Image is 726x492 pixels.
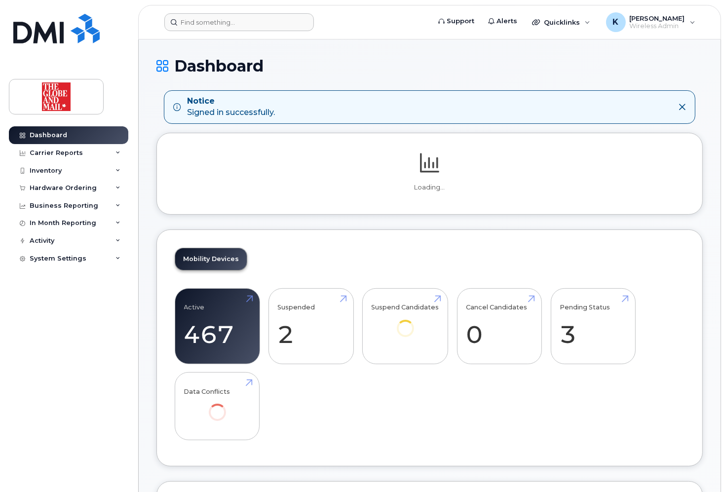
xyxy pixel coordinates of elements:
[175,248,247,270] a: Mobility Devices
[184,294,251,359] a: Active 467
[187,96,275,107] strong: Notice
[156,57,703,75] h1: Dashboard
[184,378,251,435] a: Data Conflicts
[175,183,685,192] p: Loading...
[372,294,439,350] a: Suspend Candidates
[466,294,533,359] a: Cancel Candidates 0
[278,294,344,359] a: Suspended 2
[560,294,626,359] a: Pending Status 3
[187,96,275,118] div: Signed in successfully.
